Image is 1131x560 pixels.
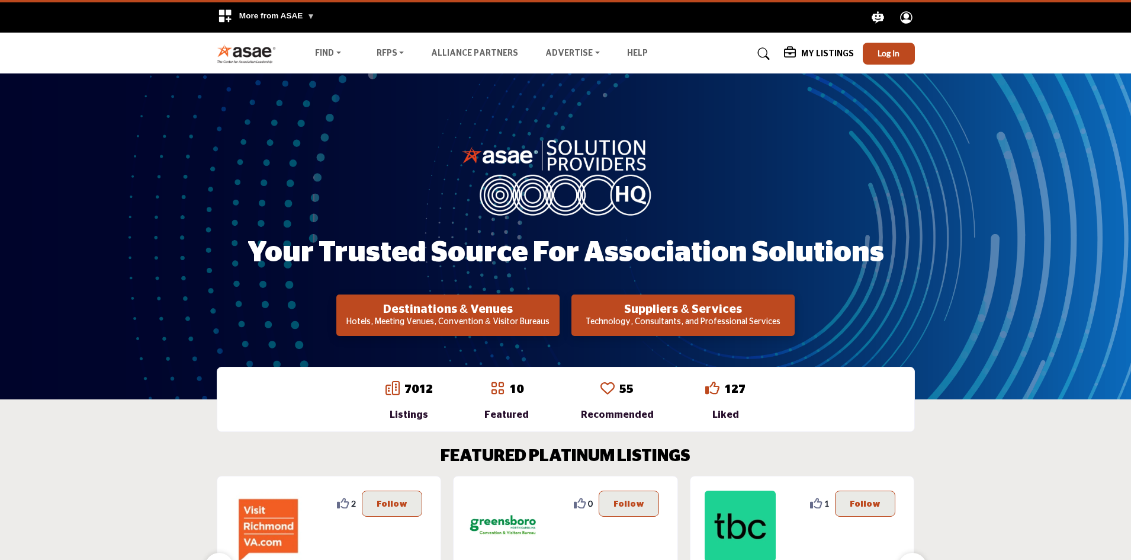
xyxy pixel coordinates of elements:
h2: Destinations & Venues [340,302,556,316]
a: Advertise [537,46,608,62]
div: More from ASAE [210,2,322,33]
a: 55 [619,383,634,395]
p: Follow [613,497,644,510]
button: Suppliers & Services Technology, Consultants, and Professional Services [571,295,795,336]
i: Go to Liked [705,381,719,395]
div: Featured [484,408,529,422]
button: Log In [863,43,915,65]
p: Hotels, Meeting Venues, Convention & Visitor Bureaus [340,316,556,328]
a: Help [627,49,648,57]
h5: My Listings [801,49,854,59]
div: Recommended [581,408,654,422]
span: More from ASAE [239,11,315,20]
h2: FEATURED PLATINUM LISTINGS [441,447,690,467]
button: Follow [599,491,659,517]
img: Site Logo [217,44,282,63]
p: Technology, Consultants, and Professional Services [575,316,791,328]
div: Liked [705,408,746,422]
h2: Suppliers & Services [575,302,791,316]
a: Alliance Partners [431,49,518,57]
a: Go to Recommended [600,381,615,398]
span: 1 [824,497,829,510]
p: Follow [377,497,407,510]
a: 7012 [404,383,433,395]
span: 2 [351,497,356,510]
div: Listings [385,408,433,422]
button: Follow [835,491,895,517]
button: Destinations & Venues Hotels, Meeting Venues, Convention & Visitor Bureaus [336,295,560,336]
a: 127 [724,383,746,395]
a: Find [307,46,349,62]
img: image [462,137,669,215]
p: Follow [850,497,881,510]
span: Log In [878,48,899,58]
div: My Listings [784,47,854,61]
span: 0 [588,497,593,510]
a: 10 [509,383,523,395]
a: Go to Featured [490,381,505,398]
a: Search [746,44,777,63]
button: Follow [362,491,422,517]
h1: Your Trusted Source for Association Solutions [248,235,884,271]
a: RFPs [368,46,413,62]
